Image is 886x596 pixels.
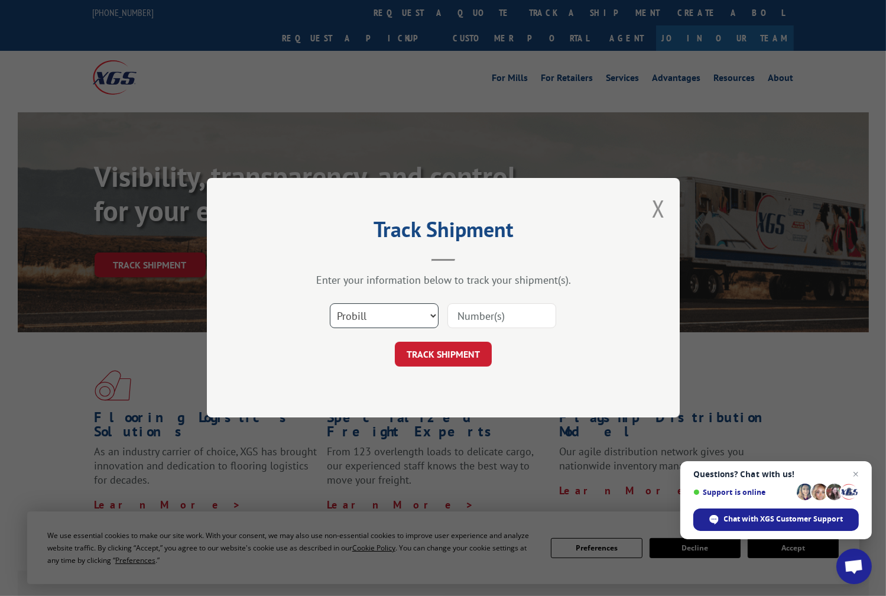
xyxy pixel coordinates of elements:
div: Enter your information below to track your shipment(s). [266,274,621,287]
span: Support is online [693,488,793,497]
h2: Track Shipment [266,221,621,244]
div: Open chat [836,549,872,584]
span: Questions? Chat with us! [693,469,859,479]
input: Number(s) [447,304,556,329]
span: Close chat [849,467,863,481]
span: Chat with XGS Customer Support [724,514,843,524]
button: TRACK SHIPMENT [395,342,492,367]
button: Close modal [652,193,665,224]
div: Chat with XGS Customer Support [693,508,859,531]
